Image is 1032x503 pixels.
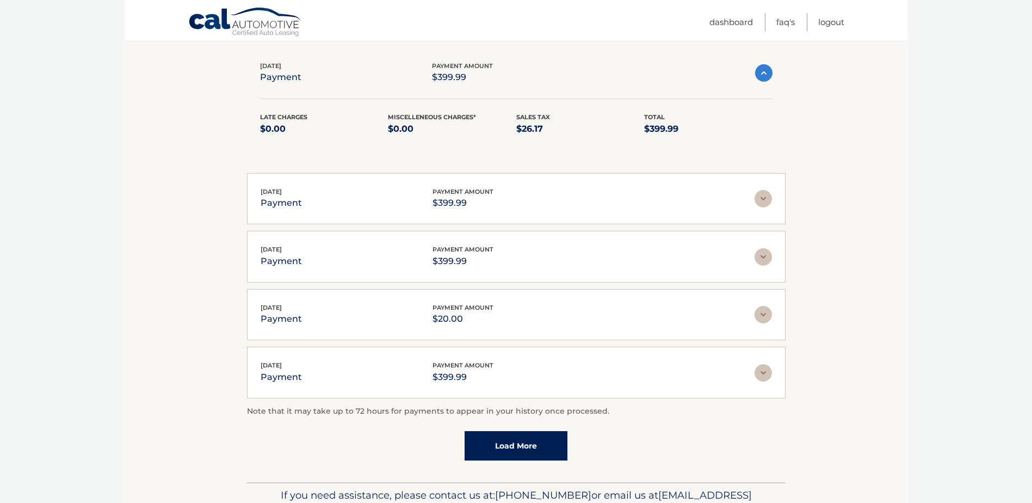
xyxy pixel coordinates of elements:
span: payment amount [432,361,493,369]
span: Sales Tax [516,113,550,121]
p: $399.99 [432,195,493,211]
span: [PHONE_NUMBER] [495,489,591,501]
span: Miscelleneous Charges* [388,113,476,121]
p: payment [261,370,302,385]
p: $26.17 [516,121,645,137]
span: payment amount [432,246,493,253]
a: FAQ's [776,13,795,31]
a: Cal Automotive [188,7,302,39]
p: $399.99 [644,121,773,137]
img: accordion-rest.svg [755,190,772,207]
p: $0.00 [388,121,516,137]
span: [DATE] [261,304,282,311]
span: Late Charges [260,113,307,121]
p: payment [261,195,302,211]
a: Load More [465,431,567,461]
span: payment amount [432,62,493,70]
span: payment amount [432,304,493,311]
span: payment amount [432,188,493,195]
p: $0.00 [260,121,388,137]
p: payment [261,311,302,327]
img: accordion-rest.svg [755,248,772,266]
a: Dashboard [709,13,753,31]
span: Total [644,113,665,121]
p: $399.99 [432,70,493,85]
p: $399.99 [432,370,493,385]
img: accordion-rest.svg [755,364,772,382]
img: accordion-active.svg [755,64,773,82]
p: Note that it may take up to 72 hours for payments to appear in your history once processed. [247,405,786,418]
a: Logout [818,13,844,31]
p: $399.99 [432,254,493,269]
span: [DATE] [261,246,282,253]
p: payment [261,254,302,269]
span: [DATE] [261,188,282,195]
p: $20.00 [432,311,493,327]
span: [DATE] [261,361,282,369]
span: [DATE] [260,62,281,70]
img: accordion-rest.svg [755,306,772,323]
p: payment [260,70,301,85]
